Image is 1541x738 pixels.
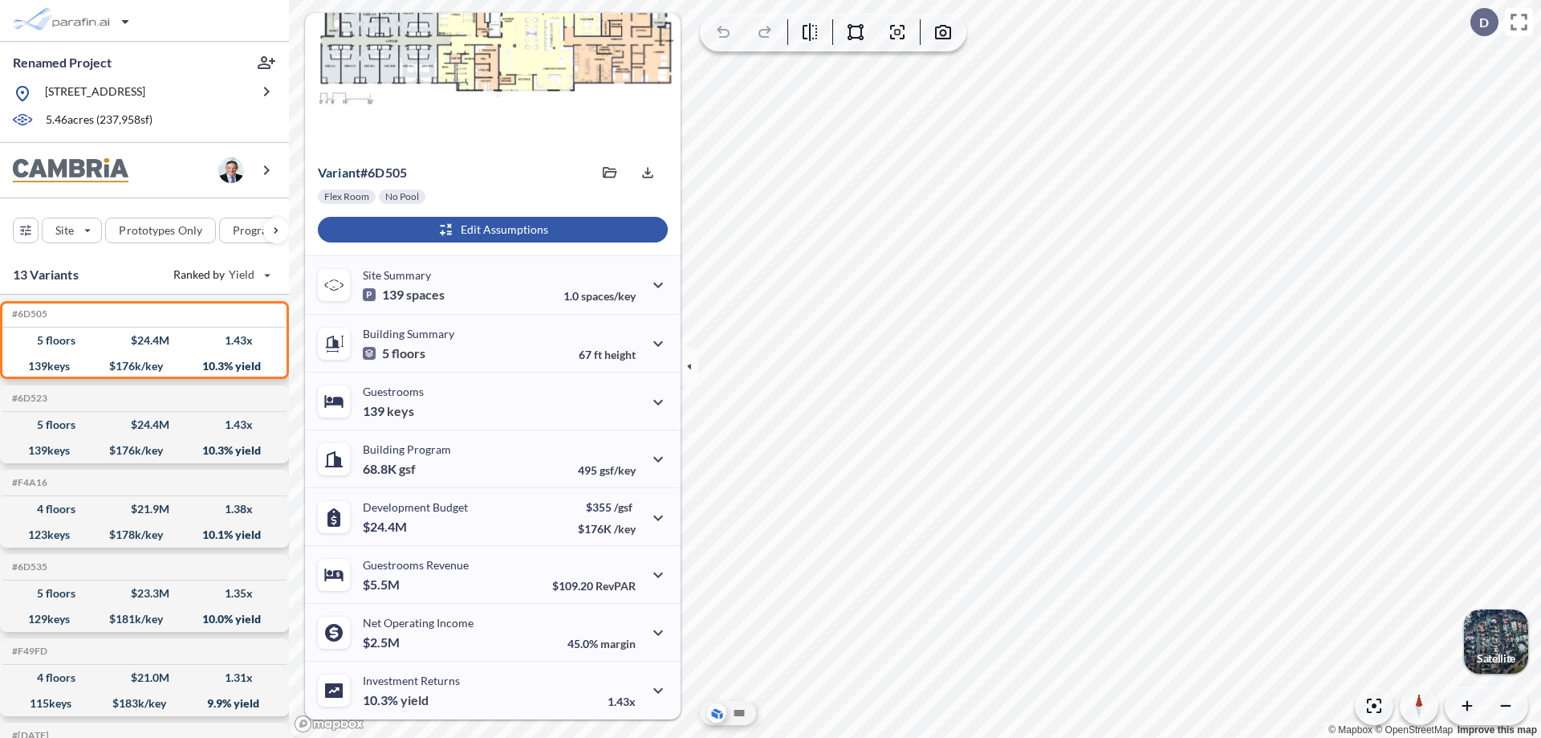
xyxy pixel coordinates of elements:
[581,289,636,303] span: spaces/key
[161,262,281,287] button: Ranked by Yield
[707,703,726,723] button: Aerial View
[600,637,636,650] span: margin
[318,165,407,181] p: # 6d505
[363,385,424,398] p: Guestrooms
[363,558,469,572] p: Guestrooms Revenue
[608,695,636,708] p: 1.43x
[119,222,202,239] p: Prototypes Only
[363,461,416,477] p: 68.8K
[730,703,749,723] button: Site Plan
[363,345,425,361] p: 5
[9,308,47,320] h5: Click to copy the code
[563,289,636,303] p: 1.0
[363,442,451,456] p: Building Program
[594,348,602,361] span: ft
[363,634,402,650] p: $2.5M
[318,217,668,243] button: Edit Assumptions
[45,84,145,104] p: [STREET_ADDRESS]
[600,463,636,477] span: gsf/key
[363,268,431,282] p: Site Summary
[1464,610,1528,674] img: Switcher Image
[363,287,445,303] p: 139
[363,674,460,687] p: Investment Returns
[578,500,636,514] p: $355
[363,500,468,514] p: Development Budget
[233,222,278,239] p: Program
[229,267,255,283] span: Yield
[385,190,419,203] p: No Pool
[363,519,409,535] p: $24.4M
[55,222,74,239] p: Site
[363,403,414,419] p: 139
[552,579,636,593] p: $109.20
[614,500,632,514] span: /gsf
[9,477,47,488] h5: Click to copy the code
[318,165,360,180] span: Variant
[567,637,636,650] p: 45.0%
[363,616,474,630] p: Net Operating Income
[596,579,636,593] span: RevPAR
[1458,724,1537,736] a: Improve this map
[1328,724,1372,736] a: Mapbox
[579,348,636,361] p: 67
[9,561,47,573] h5: Click to copy the code
[9,646,47,657] h5: Click to copy the code
[387,403,414,419] span: keys
[9,393,47,404] h5: Click to copy the code
[13,54,112,71] p: Renamed Project
[219,218,306,243] button: Program
[399,461,416,477] span: gsf
[363,327,454,340] p: Building Summary
[363,577,402,593] p: $5.5M
[294,715,364,733] a: Mapbox homepage
[363,692,429,708] p: 10.3%
[1479,15,1489,30] p: D
[218,157,244,183] img: user logo
[13,158,128,183] img: BrandImage
[1464,610,1528,674] button: Switcher ImageSatellite
[324,190,369,203] p: Flex Room
[392,345,425,361] span: floors
[406,287,445,303] span: spaces
[1375,724,1453,736] a: OpenStreetMap
[400,692,429,708] span: yield
[13,265,79,284] p: 13 Variants
[578,463,636,477] p: 495
[42,218,102,243] button: Site
[614,522,636,536] span: /key
[46,112,152,129] p: 5.46 acres ( 237,958 sf)
[604,348,636,361] span: height
[105,218,216,243] button: Prototypes Only
[578,522,636,536] p: $176K
[1477,652,1515,665] p: Satellite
